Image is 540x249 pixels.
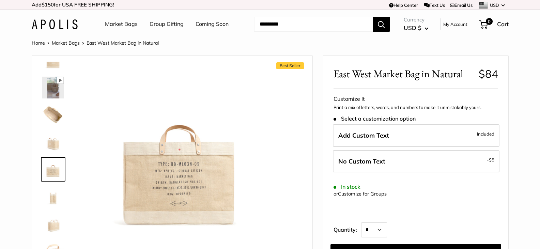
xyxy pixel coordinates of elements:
[42,1,54,8] span: $150
[334,94,498,104] div: Customize It
[105,19,138,29] a: Market Bags
[450,2,473,8] a: Email Us
[334,115,416,122] span: Select a customization option
[479,19,509,30] a: 0 Cart
[334,189,387,199] div: or
[196,19,229,29] a: Coming Soon
[490,2,499,8] span: USD
[276,62,304,69] span: Best Seller
[32,38,159,47] nav: Breadcrumb
[333,150,499,173] label: Leave Blank
[32,19,78,29] img: Apolis
[42,104,64,126] img: East West Market Bag in Natural
[373,17,390,32] button: Search
[41,184,65,209] a: East West Market Bag in Natural
[479,67,498,80] span: $84
[338,191,387,197] a: Customize for Groups
[42,77,64,98] img: East West Market Bag in Natural
[334,220,361,237] label: Quantity:
[42,158,64,180] img: East West Market Bag in Natural
[333,124,499,147] label: Add Custom Text
[41,212,65,236] a: East West Market Bag in Natural
[87,40,159,46] span: East West Market Bag in Natural
[41,130,65,154] a: East West Market Bag in Natural
[487,156,494,164] span: -
[254,17,373,32] input: Search...
[443,20,467,28] a: My Account
[489,157,494,162] span: $5
[404,22,429,33] button: USD $
[485,18,492,25] span: 0
[334,104,498,111] p: Print a mix of letters, words, and numbers to make it unmistakably yours.
[41,75,65,100] a: East West Market Bag in Natural
[424,2,445,8] a: Text Us
[52,40,80,46] a: Market Bags
[42,213,64,235] img: East West Market Bag in Natural
[32,40,45,46] a: Home
[338,157,385,165] span: No Custom Text
[404,15,429,25] span: Currency
[497,20,509,28] span: Cart
[404,24,421,31] span: USD $
[41,157,65,182] a: East West Market Bag in Natural
[334,67,474,80] span: East West Market Bag in Natural
[338,131,389,139] span: Add Custom Text
[150,19,184,29] a: Group Gifting
[334,184,360,190] span: In stock
[389,2,418,8] a: Help Center
[477,130,494,138] span: Included
[41,103,65,127] a: East West Market Bag in Natural
[42,186,64,207] img: East West Market Bag in Natural
[42,131,64,153] img: East West Market Bag in Natural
